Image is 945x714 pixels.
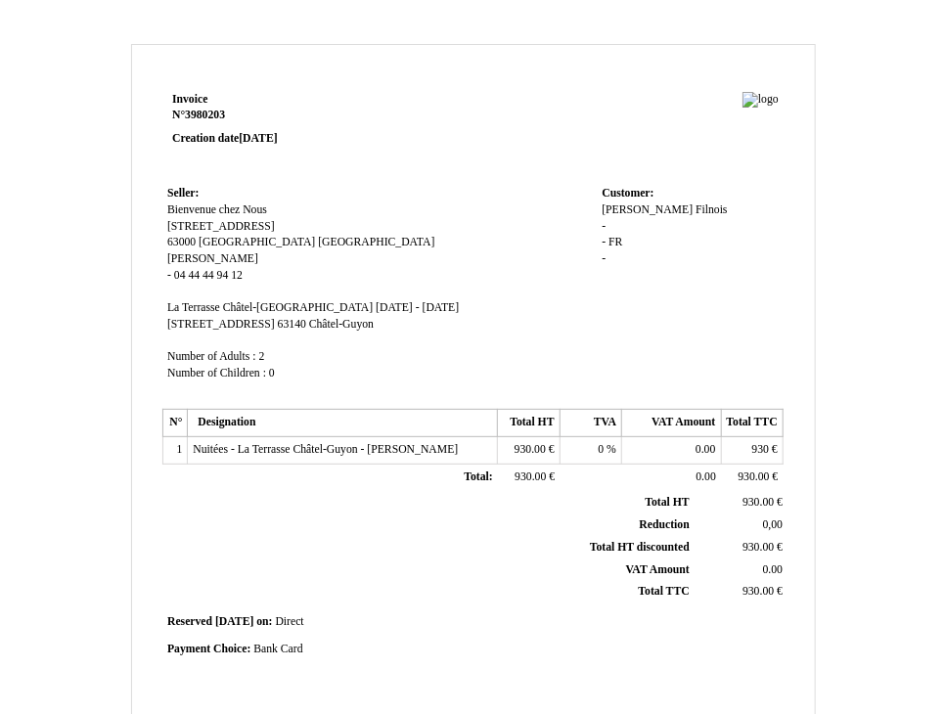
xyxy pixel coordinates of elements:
[167,252,258,265] span: [PERSON_NAME]
[167,643,250,655] span: Payment Choice:
[696,443,715,456] span: 0.00
[163,437,188,465] td: 1
[739,470,770,483] span: 930.00
[560,437,621,465] td: %
[515,470,546,483] span: 930.00
[602,187,653,200] span: Customer:
[608,236,622,248] span: FR
[622,410,721,437] th: VAT Amount
[646,496,690,509] span: Total HT
[626,563,690,576] span: VAT Amount
[763,518,783,531] span: 0,00
[464,470,492,483] span: Total:
[640,518,690,531] span: Reduction
[696,203,727,216] span: Filnois
[167,187,199,200] span: Seller:
[694,492,787,513] td: €
[602,203,693,216] span: [PERSON_NAME]
[721,464,783,491] td: €
[193,443,458,456] span: Nuitées - La Terrasse Châtel-Guyon - [PERSON_NAME]
[742,496,774,509] span: 930.00
[172,132,278,145] strong: Creation date
[167,203,267,216] span: Bienvenue chez Nous
[376,301,459,314] span: [DATE] - [DATE]
[639,585,690,598] span: Total TTC
[721,437,783,465] td: €
[752,443,770,456] span: 930
[215,615,253,628] span: [DATE]
[167,220,275,233] span: [STREET_ADDRESS]
[697,470,716,483] span: 0.00
[498,410,560,437] th: Total HT
[742,92,779,109] img: logo
[602,236,606,248] span: -
[199,236,315,248] span: [GEOGRAPHIC_DATA]
[185,109,225,121] span: 3980203
[259,350,265,363] span: 2
[590,541,690,554] span: Total HT discounted
[172,108,406,123] strong: N°
[599,443,605,456] span: 0
[188,410,498,437] th: Designation
[309,318,374,331] span: Châtel-Guyon
[239,132,277,145] span: [DATE]
[278,318,306,331] span: 63140
[167,615,212,628] span: Reserved
[763,563,783,576] span: 0.00
[167,236,196,248] span: 63000
[498,437,560,465] td: €
[167,318,275,331] span: [STREET_ADDRESS]
[276,615,304,628] span: Direct
[742,585,774,598] span: 930.00
[172,93,207,106] span: Invoice
[256,615,272,628] span: on:
[742,541,774,554] span: 930.00
[515,443,546,456] span: 930.00
[560,410,621,437] th: TVA
[498,464,560,491] td: €
[721,410,783,437] th: Total TTC
[602,220,606,233] span: -
[167,301,373,314] span: La Terrasse Châtel-[GEOGRAPHIC_DATA]
[253,643,302,655] span: Bank Card
[167,367,266,379] span: Number of Children :
[163,410,188,437] th: N°
[167,269,171,282] span: -
[318,236,434,248] span: [GEOGRAPHIC_DATA]
[167,350,256,363] span: Number of Adults :
[694,536,787,558] td: €
[269,367,275,379] span: 0
[694,581,787,603] td: €
[602,252,606,265] span: -
[174,269,243,282] span: 04 44 44 94 12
